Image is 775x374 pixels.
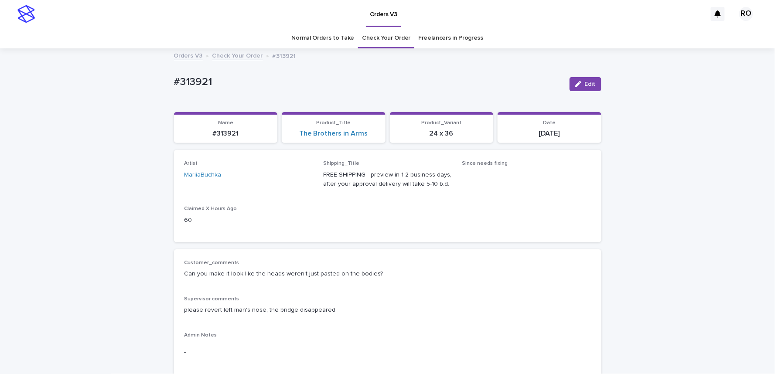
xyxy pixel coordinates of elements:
[184,170,222,180] a: MariiaBuchka
[184,269,591,279] p: Can you make it look like the heads weren’t just pasted on the bodies?
[218,120,233,126] span: Name
[184,260,239,265] span: Customer_comments
[462,161,508,166] span: Since needs fixing
[212,50,263,60] a: Check Your Order
[418,28,483,48] a: Freelancers in Progress
[323,161,359,166] span: Shipping_Title
[184,333,217,338] span: Admin Notes
[570,77,601,91] button: Edit
[585,81,596,87] span: Edit
[184,306,591,315] p: please revert left man's nose, the bridge disappeared
[543,120,556,126] span: Date
[395,129,488,138] p: 24 x 36
[503,129,596,138] p: [DATE]
[323,170,452,189] p: FREE SHIPPING - preview in 1-2 business days, after your approval delivery will take 5-10 b.d.
[739,7,753,21] div: RO
[421,120,461,126] span: Product_Variant
[184,296,239,302] span: Supervisor comments
[292,28,355,48] a: Normal Orders to Take
[174,76,563,88] p: #313921
[462,170,591,180] p: -
[316,120,351,126] span: Product_Title
[174,50,203,60] a: Orders V3
[299,129,368,138] a: The Brothers in Arms
[179,129,273,138] p: #313921
[184,206,237,211] span: Claimed X Hours Ago
[184,348,591,357] p: -
[273,51,296,60] p: #313921
[184,161,198,166] span: Artist
[362,28,410,48] a: Check Your Order
[17,5,35,23] img: stacker-logo-s-only.png
[184,216,313,225] p: 60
